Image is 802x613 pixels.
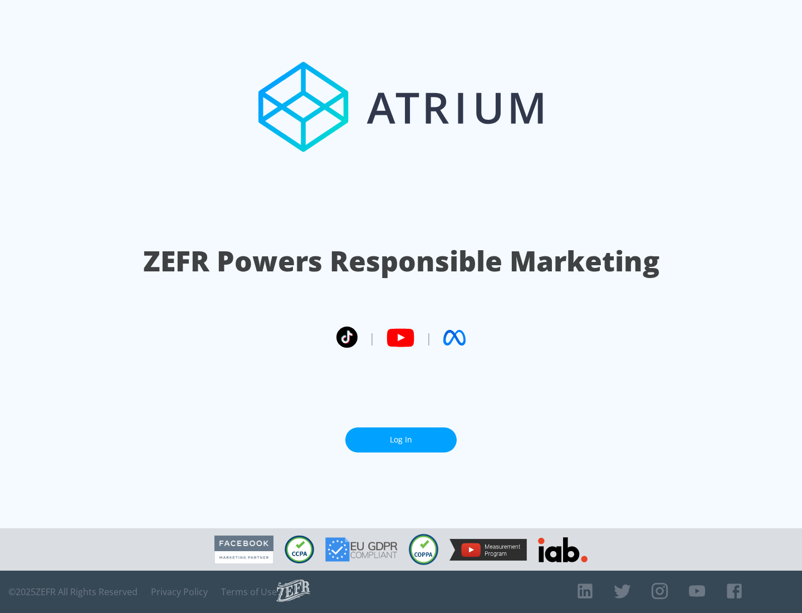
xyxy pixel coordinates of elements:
img: GDPR Compliant [325,537,398,562]
img: COPPA Compliant [409,534,438,565]
span: | [369,329,375,346]
a: Terms of Use [221,586,277,597]
span: © 2025 ZEFR All Rights Reserved [8,586,138,597]
h1: ZEFR Powers Responsible Marketing [143,242,659,280]
a: Privacy Policy [151,586,208,597]
span: | [426,329,432,346]
img: IAB [538,537,588,562]
a: Log In [345,427,457,453]
img: YouTube Measurement Program [449,539,527,561]
img: CCPA Compliant [285,536,314,563]
img: Facebook Marketing Partner [214,536,273,564]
